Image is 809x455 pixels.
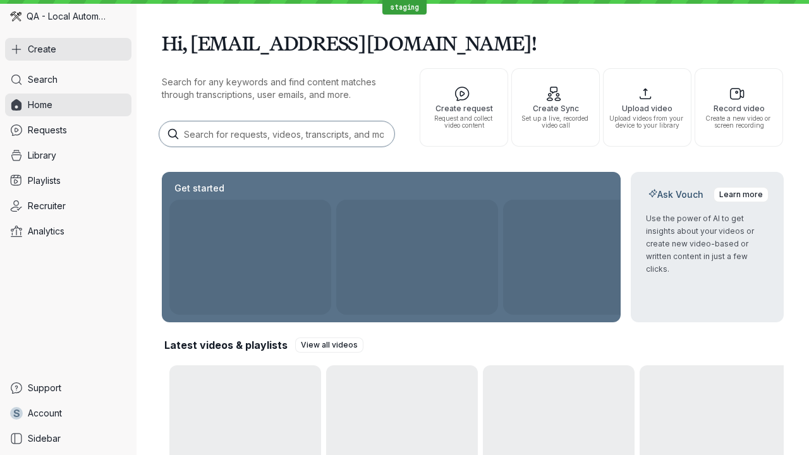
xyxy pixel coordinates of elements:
[646,212,769,276] p: Use the power of AI to get insights about your videos or create new video-based or written conten...
[420,68,508,147] button: Create requestRequest and collect video content
[28,149,56,162] span: Library
[27,10,107,23] span: QA - Local Automation
[159,121,394,147] input: Search for requests, videos, transcripts, and more...
[28,43,56,56] span: Create
[5,377,131,399] a: Support
[714,187,769,202] a: Learn more
[511,68,600,147] button: Create SyncSet up a live, recorded video call
[695,68,783,147] button: Record videoCreate a new video or screen recording
[5,68,131,91] a: Search
[603,68,691,147] button: Upload videoUpload videos from your device to your library
[5,38,131,61] button: Create
[609,104,686,112] span: Upload video
[5,220,131,243] a: Analytics
[5,144,131,167] a: Library
[28,382,61,394] span: Support
[5,5,131,28] div: QA - Local Automation
[5,195,131,217] a: Recruiter
[425,104,502,112] span: Create request
[162,25,784,61] h1: Hi, [EMAIL_ADDRESS][DOMAIN_NAME]!
[295,337,363,353] a: View all videos
[5,427,131,450] a: Sidebar
[164,338,288,352] h2: Latest videos & playlists
[700,115,777,129] span: Create a new video or screen recording
[700,104,777,112] span: Record video
[28,73,58,86] span: Search
[646,188,706,201] h2: Ask Vouch
[301,339,358,351] span: View all videos
[172,182,227,195] h2: Get started
[517,115,594,129] span: Set up a live, recorded video call
[5,119,131,142] a: Requests
[719,188,763,201] span: Learn more
[28,225,64,238] span: Analytics
[28,200,66,212] span: Recruiter
[425,115,502,129] span: Request and collect video content
[13,407,20,420] span: s
[28,407,62,420] span: Account
[609,115,686,129] span: Upload videos from your device to your library
[162,76,397,101] p: Search for any keywords and find content matches through transcriptions, user emails, and more.
[5,169,131,192] a: Playlists
[28,432,61,445] span: Sidebar
[5,94,131,116] a: Home
[28,124,67,136] span: Requests
[5,402,131,425] a: sAccount
[517,104,594,112] span: Create Sync
[28,174,61,187] span: Playlists
[28,99,52,111] span: Home
[10,11,21,22] img: QA - Local Automation avatar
